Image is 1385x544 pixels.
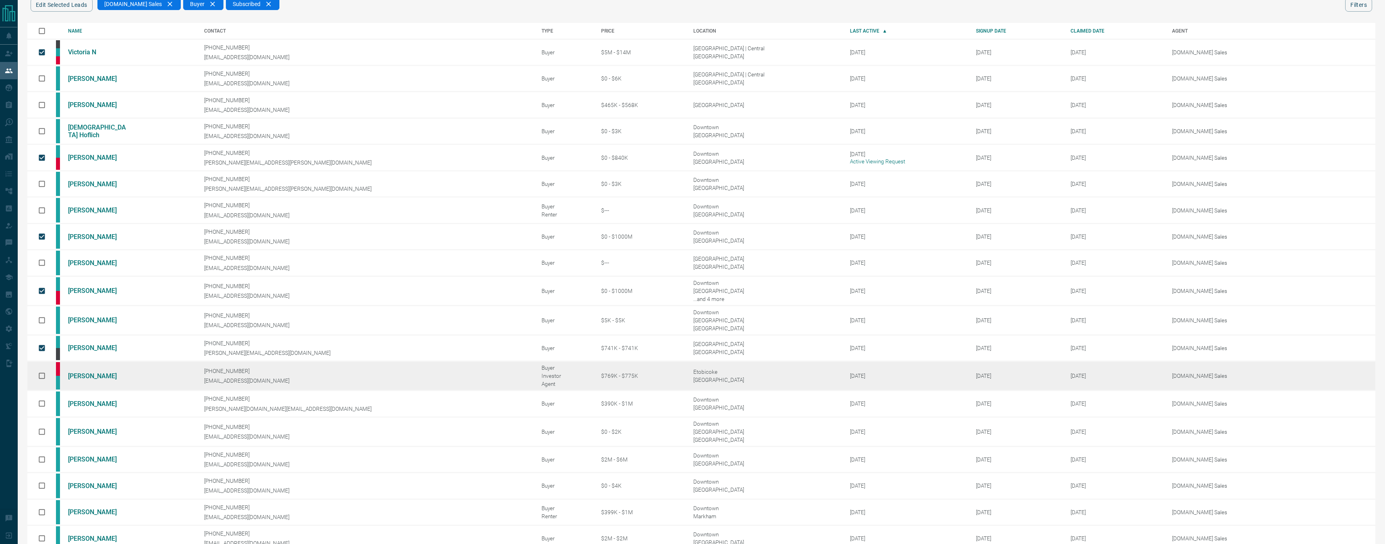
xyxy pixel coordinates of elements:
div: February 19th 2025, 3:10:42 PM [1071,49,1160,56]
div: October 6th 2017, 9:32:46 AM [976,49,1058,56]
p: [DOMAIN_NAME] Sales [1172,49,1273,56]
p: [EMAIL_ADDRESS][DOMAIN_NAME] [204,54,529,60]
p: [EMAIL_ADDRESS][DOMAIN_NAME] [204,487,529,494]
p: [EMAIL_ADDRESS][DOMAIN_NAME] [204,377,529,384]
div: October 2nd 2024, 1:35:11 PM [1071,456,1160,463]
p: [DOMAIN_NAME] Sales [1172,233,1273,240]
p: [EMAIL_ADDRESS][DOMAIN_NAME] [204,238,529,245]
a: Victoria N [68,48,128,56]
a: [PERSON_NAME] [68,206,128,214]
div: Downtown [693,531,838,538]
p: [DOMAIN_NAME] Sales [1172,288,1273,294]
p: [PHONE_NUMBER] [204,396,529,402]
div: NAME [68,28,192,34]
div: SIGNUP DATE [976,28,1058,34]
div: Markham [693,513,838,519]
div: Downtown [693,203,838,210]
div: $0 - $1000M [601,233,681,240]
div: October 11th 2019, 8:16:50 PM [976,207,1058,214]
div: [DATE] [850,482,964,489]
div: January 7th 2016, 6:25:58 AM [976,288,1058,294]
p: [EMAIL_ADDRESS][DOMAIN_NAME] [204,265,529,271]
p: [EMAIL_ADDRESS][DOMAIN_NAME] [204,212,529,218]
div: condos.ca [56,48,60,56]
div: [DATE] [850,288,964,294]
div: Etobicoke [693,369,838,375]
div: May 21st 2022, 8:47:16 PM [976,233,1058,240]
div: Buyer [542,288,589,294]
div: CLAIMED DATE [1071,28,1160,34]
div: [DATE] [850,75,964,82]
div: LOCATION [693,28,838,34]
div: Buyer [542,429,589,435]
div: property.ca [56,362,60,376]
p: [DOMAIN_NAME] Sales [1172,535,1273,542]
div: $5M - $14M [601,49,681,56]
p: [PERSON_NAME][EMAIL_ADDRESS][PERSON_NAME][DOMAIN_NAME] [204,159,529,166]
div: condos.ca [56,474,60,498]
div: [GEOGRAPHIC_DATA] | Central [693,71,838,78]
a: [PERSON_NAME] [68,316,128,324]
div: $--- [601,260,681,266]
p: [PHONE_NUMBER] [204,123,529,130]
p: [PHONE_NUMBER] [204,424,529,430]
div: condos.ca [56,376,60,389]
div: February 13th 2020, 10:25:29 AM [976,535,1058,542]
p: [PHONE_NUMBER] [204,451,529,458]
p: Active Viewing Request [850,158,964,165]
a: [PERSON_NAME] [68,259,128,267]
div: condos.ca [56,172,60,196]
div: [DATE] [850,260,964,266]
div: Buyer [542,203,589,210]
div: [GEOGRAPHIC_DATA] [693,377,838,383]
p: [PHONE_NUMBER] [204,255,529,261]
div: Buyer [542,400,589,407]
div: property.ca [56,158,60,170]
p: [EMAIL_ADDRESS][DOMAIN_NAME] [204,461,529,468]
a: [PERSON_NAME] [68,287,128,295]
div: [DATE] [850,181,964,187]
p: [EMAIL_ADDRESS][DOMAIN_NAME] [204,293,529,299]
div: condos.ca [56,66,60,91]
div: February 12th 2019, 3:39:46 AM [976,400,1058,407]
p: [PHONE_NUMBER] [204,478,529,484]
p: [DOMAIN_NAME] Sales [1172,128,1273,134]
div: [GEOGRAPHIC_DATA] [693,132,838,138]
div: [GEOGRAPHIC_DATA] [693,185,838,191]
div: Buyer [542,49,589,56]
a: [PERSON_NAME] [68,482,128,490]
div: February 19th 2025, 4:30:33 PM [1071,373,1160,379]
div: TYPE [542,28,589,34]
div: October 1st 2024, 4:23:37 PM [1071,535,1160,542]
div: [DATE] [850,345,964,351]
p: [DOMAIN_NAME] Sales [1172,482,1273,489]
span: Buyer [190,1,205,7]
div: condos.ca [56,500,60,524]
div: [GEOGRAPHIC_DATA] [693,159,838,165]
div: Buyer [542,317,589,324]
a: [PERSON_NAME] [68,233,128,241]
p: [DOMAIN_NAME] Sales [1172,155,1273,161]
a: [PERSON_NAME] [68,101,128,109]
p: [PHONE_NUMBER] [204,44,529,51]
div: February 19th 2025, 4:52:28 PM [1071,317,1160,324]
p: [EMAIL_ADDRESS][DOMAIN_NAME] [204,322,529,328]
a: [PERSON_NAME] [68,455,128,463]
div: Buyer [542,482,589,489]
div: June 29th 2020, 7:08:36 AM [976,429,1058,435]
div: $399K - $1M [601,509,681,515]
div: [DATE] [850,400,964,407]
div: Downtown [693,420,838,427]
p: [DOMAIN_NAME] Sales [1172,317,1273,324]
a: [PERSON_NAME] [68,75,128,82]
p: [EMAIL_ADDRESS][DOMAIN_NAME] [204,107,529,113]
div: $2M - $2M [601,535,681,542]
div: [DATE] [850,373,964,379]
div: Downtown [693,150,838,157]
div: $0 - $1000M [601,288,681,294]
div: condos.ca [56,198,60,222]
div: Downtown [693,505,838,511]
div: Buyer [542,535,589,542]
p: [PERSON_NAME][EMAIL_ADDRESS][PERSON_NAME][DOMAIN_NAME] [204,185,529,192]
div: November 24th 2020, 2:47:50 PM [976,509,1058,515]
